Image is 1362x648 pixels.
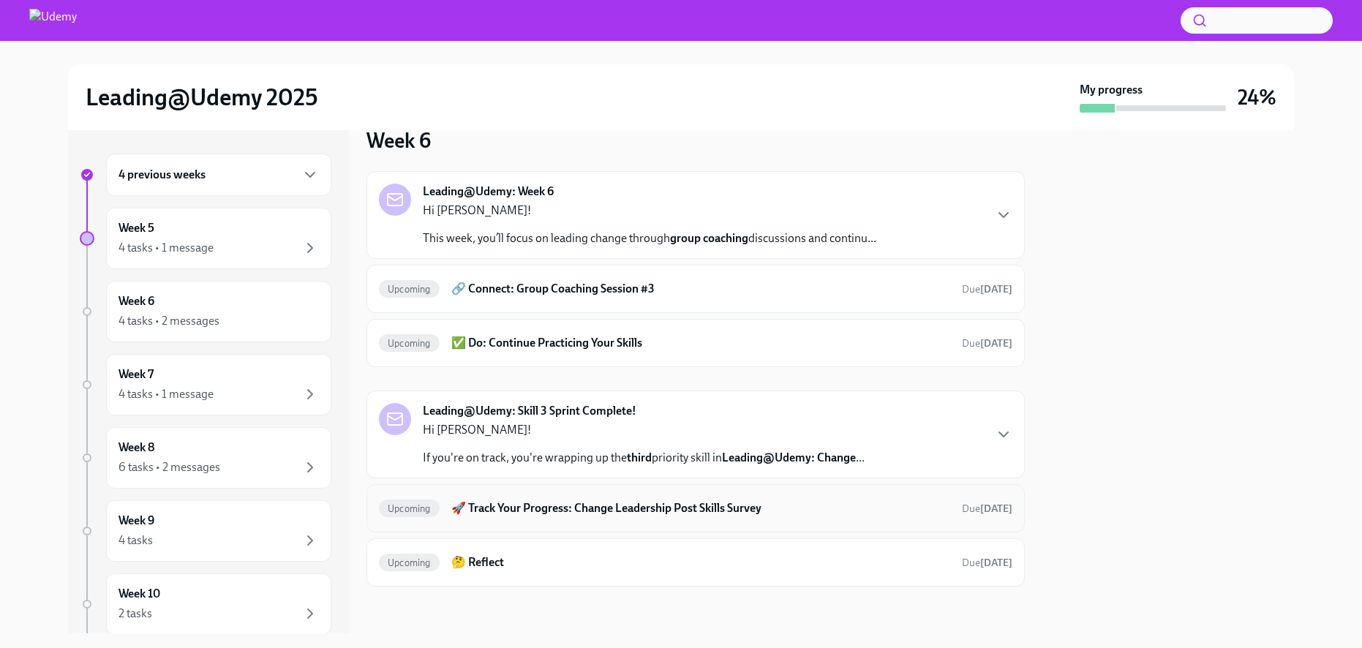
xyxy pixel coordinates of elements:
strong: [DATE] [980,502,1012,515]
div: 2 tasks [118,606,152,622]
h6: Week 10 [118,586,160,602]
h6: Week 6 [118,293,154,309]
strong: My progress [1080,82,1143,98]
h6: Week 7 [118,366,154,383]
strong: [DATE] [980,337,1012,350]
h2: Leading@Udemy 2025 [86,83,318,112]
p: If you're on track, you're wrapping up the priority skill in ... [423,450,865,466]
strong: Leading@Udemy: Change [722,451,856,464]
div: 4 previous weeks [106,154,331,196]
span: October 24th, 2025 08:00 [962,282,1012,296]
span: Upcoming [379,284,440,295]
p: Hi [PERSON_NAME]! [423,203,876,219]
h3: Week 6 [366,127,431,154]
h6: 🚀 Track Your Progress: Change Leadership Post Skills Survey [451,500,950,516]
p: Hi [PERSON_NAME]! [423,422,865,438]
div: 4 tasks • 1 message [118,240,214,256]
strong: third [627,451,652,464]
div: 4 tasks • 1 message [118,386,214,402]
h6: Week 8 [118,440,154,456]
h6: 4 previous weeks [118,167,206,183]
span: Due [962,283,1012,295]
div: 6 tasks • 2 messages [118,459,220,475]
a: Week 64 tasks • 2 messages [80,281,331,342]
span: October 27th, 2025 08:00 [962,502,1012,516]
img: Udemy [29,9,77,32]
span: Upcoming [379,338,440,349]
h3: 24% [1238,84,1276,110]
strong: [DATE] [980,283,1012,295]
a: Upcoming✅ Do: Continue Practicing Your SkillsDue[DATE] [379,331,1012,355]
span: October 27th, 2025 08:00 [962,556,1012,570]
h6: Week 9 [118,513,154,529]
span: Due [962,337,1012,350]
a: Week 54 tasks • 1 message [80,208,331,269]
a: Upcoming🤔 ReflectDue[DATE] [379,551,1012,574]
p: This week, you’ll focus on leading change through discussions and continu... [423,230,876,246]
h6: 🤔 Reflect [451,554,950,570]
span: October 24th, 2025 08:00 [962,336,1012,350]
a: Week 86 tasks • 2 messages [80,427,331,489]
strong: Leading@Udemy: Week 6 [423,184,554,200]
div: 4 tasks [118,532,153,549]
a: Week 74 tasks • 1 message [80,354,331,415]
a: Week 102 tasks [80,573,331,635]
a: Week 94 tasks [80,500,331,562]
strong: [DATE] [980,557,1012,569]
span: Upcoming [379,557,440,568]
h6: Week 5 [118,220,154,236]
span: Upcoming [379,503,440,514]
div: 4 tasks • 2 messages [118,313,219,329]
strong: group coaching [670,231,748,245]
a: Upcoming🔗 Connect: Group Coaching Session #3Due[DATE] [379,277,1012,301]
a: Upcoming🚀 Track Your Progress: Change Leadership Post Skills SurveyDue[DATE] [379,497,1012,520]
span: Due [962,557,1012,569]
strong: Leading@Udemy: Skill 3 Sprint Complete! [423,403,636,419]
h6: ✅ Do: Continue Practicing Your Skills [451,335,950,351]
span: Due [962,502,1012,515]
h6: 🔗 Connect: Group Coaching Session #3 [451,281,950,297]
